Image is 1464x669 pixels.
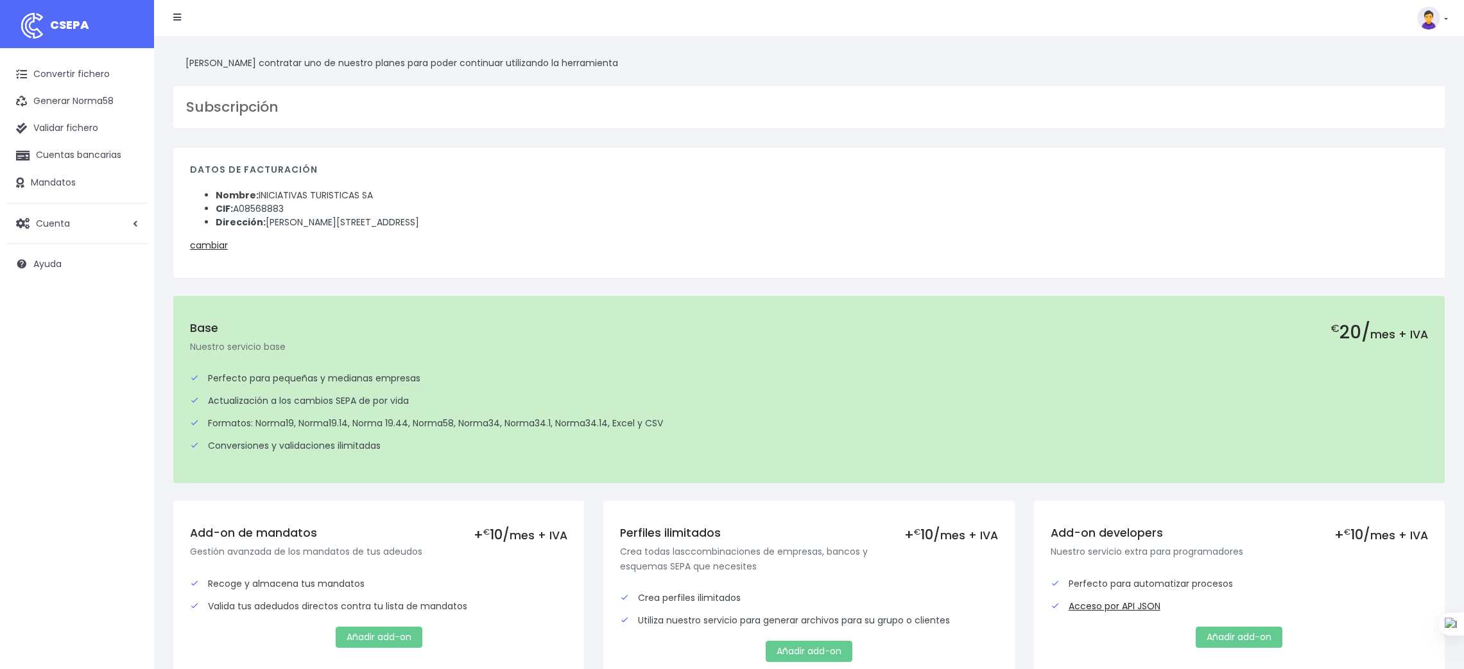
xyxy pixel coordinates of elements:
span: mes + IVA [510,528,567,543]
h4: Datos de facturación [190,164,1428,182]
a: Añadir add-on [766,641,852,662]
span: Ayuda [33,257,62,270]
div: Perfecto para automatizar procesos [1051,577,1428,591]
p: Crea todas lasccombinaciones de empresas, bancos y esquemas SEPA que necesites [620,544,997,573]
div: Utiliza nuestro servicio para generar archivos para su grupo o clientes [620,614,997,627]
h5: Add-on de mandatos [190,526,567,540]
strong: Dirección: [216,216,266,229]
div: Recoge y almacena tus mandatos [190,577,567,591]
span: mes + IVA [1370,528,1428,543]
small: € [1344,526,1350,537]
a: Validar fichero [6,115,148,142]
div: + 10/ [904,526,998,543]
a: Acceso por API JSON [1069,600,1160,613]
img: logo [16,10,48,42]
p: Nuestro servicio extra para programadores [1051,544,1428,559]
a: cambiar [190,239,228,252]
div: [PERSON_NAME] contratar uno de nuestro planes para poder continuar utilizando la herramienta [173,49,1445,77]
strong: CIF: [216,202,233,215]
div: Actualización a los cambios SEPA de por vida [190,394,1428,408]
a: Generar Norma58 [6,88,148,115]
a: Mandatos [6,169,148,196]
p: Gestión avanzada de los mandatos de tus adeudos [190,544,567,559]
h5: Add-on developers [1051,526,1428,540]
span: mes + IVA [1370,327,1428,342]
div: Crea perfiles ilimitados [620,591,997,605]
h5: Base [190,322,1428,335]
div: Valida tus adedudos directos contra tu lista de mandatos [190,600,567,613]
small: € [914,526,920,537]
a: Ayuda [6,250,148,277]
small: € [1331,320,1339,336]
span: Cuenta [36,216,70,229]
div: + 10/ [1334,526,1428,543]
div: Conversiones y validaciones ilimitadas [190,439,1428,453]
span: CSEPA [50,17,89,33]
h5: Perfiles ilimitados [620,526,997,540]
p: Nuestro servicio base [190,340,1428,354]
strong: Nombre: [216,189,259,202]
img: profile [1417,6,1440,30]
a: Añadir add-on [1196,627,1282,648]
a: Añadir add-on [336,627,422,648]
div: Formatos: Norma19, Norma19.14, Norma 19.44, Norma58, Norma34, Norma34.1, Norma34.14, Excel y CSV [190,417,1428,430]
h2: 20/ [1331,322,1428,343]
a: Convertir fichero [6,61,148,88]
div: Perfecto para pequeñas y medianas empresas [190,372,1428,385]
div: + 10/ [474,526,567,543]
small: € [483,526,490,537]
a: Cuentas bancarias [6,142,148,169]
h3: Subscripción [186,99,1432,116]
li: [PERSON_NAME][STREET_ADDRESS] [216,216,1428,229]
li: A08568883 [216,202,1428,216]
li: INICIATIVAS TURISTICAS SA [216,189,1428,202]
span: mes + IVA [940,528,998,543]
a: Cuenta [6,210,148,237]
